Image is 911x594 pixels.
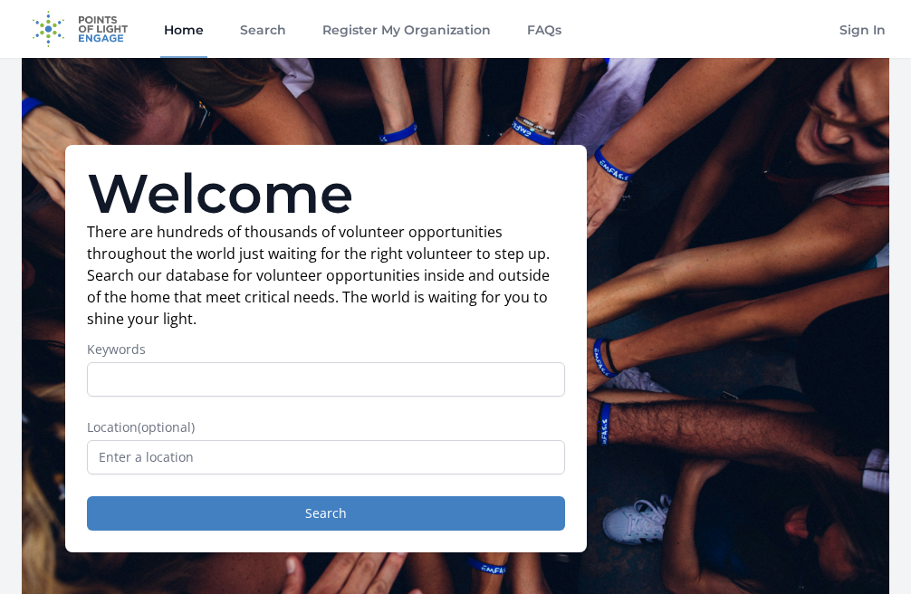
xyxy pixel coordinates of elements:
span: (optional) [138,418,195,436]
label: Location [87,418,565,436]
label: Keywords [87,340,565,359]
button: Search [87,496,565,531]
input: Enter a location [87,440,565,474]
p: There are hundreds of thousands of volunteer opportunities throughout the world just waiting for ... [87,221,565,330]
h1: Welcome [87,167,565,221]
